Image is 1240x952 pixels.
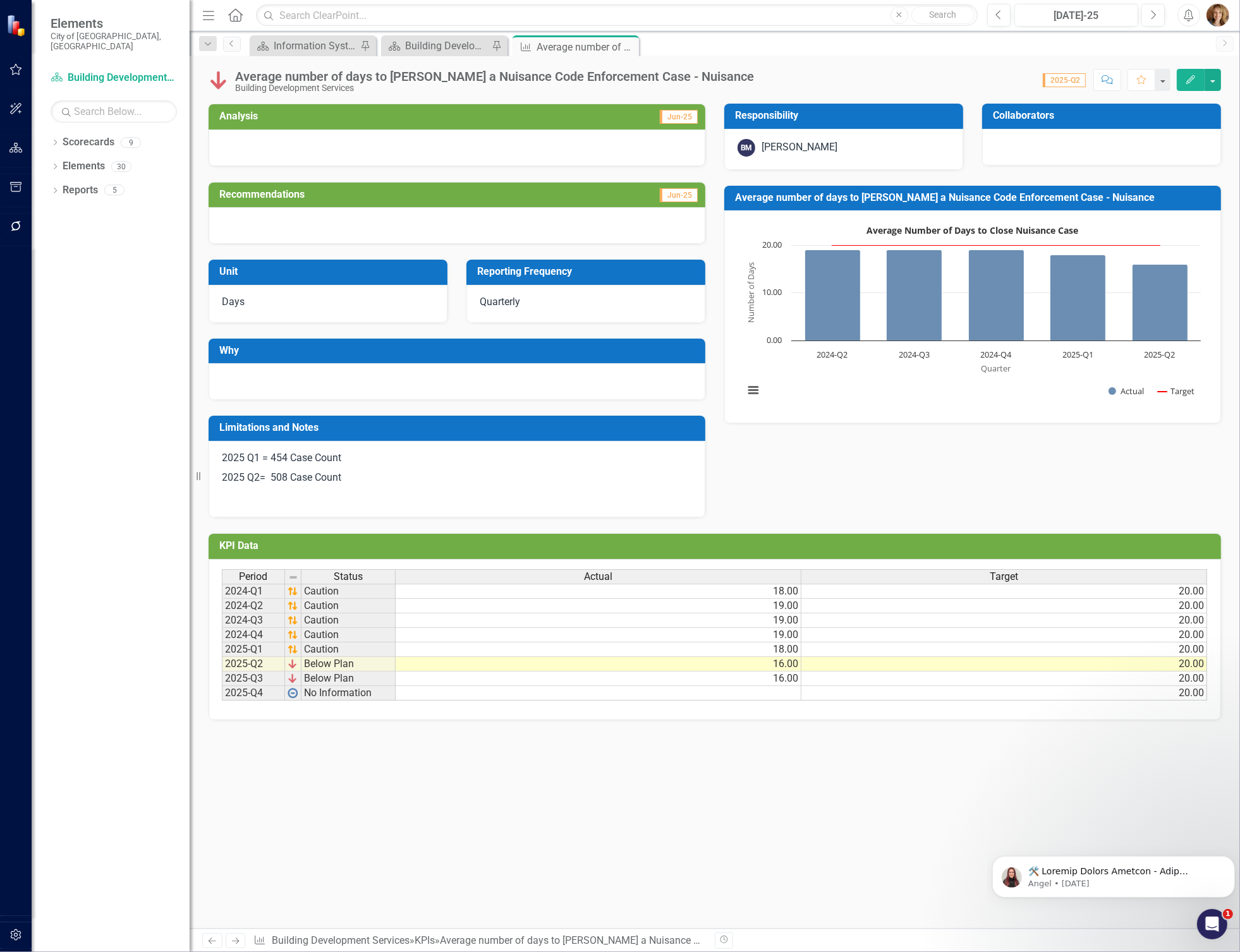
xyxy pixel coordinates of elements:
[219,266,441,277] h3: Unit
[801,584,1207,599] td: 20.00
[222,296,245,308] span: Days
[405,38,489,54] div: Building Development Services
[384,38,489,54] a: Building Development Services
[222,657,285,672] td: 2025-Q2
[537,39,636,55] div: Average number of days to [PERSON_NAME] a Nuisance Code Enforcement Case - Nuisance
[301,628,396,642] td: Caution
[805,250,861,341] path: 2024-Q2, 19. Actual.
[111,161,131,172] div: 30
[6,15,28,37] img: ClearPoint Strategy
[969,250,1024,341] path: 2024-Q4, 19. Actual.
[396,628,801,642] td: 19.00
[301,599,396,613] td: Caution
[222,451,692,468] p: 2025 Q1 = 454 Case Count
[990,571,1018,582] span: Target
[288,586,298,596] img: 7u2iTZrTEZ7i9oDWlPBULAqDHDmR3vKCs7My6dMMCIpfJOwzDMAzDMBH4B3+rbZfrisroAAAAAElFTkSuQmCC
[222,628,285,642] td: 2024-Q4
[982,363,1012,374] text: Quarter
[222,613,285,628] td: 2024-Q3
[440,934,849,946] div: Average number of days to [PERSON_NAME] a Nuisance Code Enforcement Case - Nuisance
[1158,386,1195,397] button: Show Target
[1121,385,1144,397] text: Actual
[288,644,298,654] img: 7u2iTZrTEZ7i9oDWlPBULAqDHDmR3vKCs7My6dMMCIpfJOwzDMAzDMBH4B3+rbZfrisroAAAAAElFTkSuQmCC
[41,37,232,687] span: 🛠️ Loremip Dolors Ametcon - Adip Elitseddoe Temporinci! Ut Laboree, Dolorem al EnimaDmini'v Quisn...
[805,250,1188,341] g: Actual, series 1 of 2. Bar series with 5 bars.
[767,334,782,346] text: 0.00
[288,630,298,640] img: 7u2iTZrTEZ7i9oDWlPBULAqDHDmR3vKCs7My6dMMCIpfJOwzDMAzDMBH4B3+rbZfrisroAAAAAElFTkSuQmCC
[63,159,105,174] a: Elements
[51,100,177,123] input: Search Below...
[911,6,975,24] button: Search
[1145,349,1176,360] text: 2025-Q2
[993,110,1215,121] h3: Collaborators
[735,110,957,121] h3: Responsibility
[253,934,705,948] div: » »
[1170,385,1194,397] text: Target
[1223,909,1233,919] span: 1
[660,110,698,124] span: Jun-25
[219,345,699,356] h3: Why
[477,266,699,277] h3: Reporting Frequency
[1050,255,1106,341] path: 2025-Q1, 18. Actual.
[288,615,298,625] img: 7u2iTZrTEZ7i9oDWlPBULAqDHDmR3vKCs7My6dMMCIpfJOwzDMAzDMBH4B3+rbZfrisroAAAAAElFTkSuQmCC
[222,584,285,599] td: 2024-Q1
[801,672,1207,686] td: 20.00
[63,135,114,150] a: Scorecards
[762,140,837,155] div: [PERSON_NAME]
[219,111,457,122] h3: Analysis
[51,31,177,52] small: City of [GEOGRAPHIC_DATA], [GEOGRAPHIC_DATA]
[51,71,177,85] a: Building Development Services
[801,613,1207,628] td: 20.00
[1133,265,1188,341] path: 2025-Q2, 16. Actual.
[288,688,298,698] img: wPkqUstsMhMTgAAAABJRU5ErkJggg==
[301,642,396,657] td: Caution
[867,224,1079,236] text: Average Number of Days to Close Nuisance Case
[887,250,942,341] path: 2024-Q3, 19. Actual.
[987,829,1240,918] iframe: Intercom notifications message
[396,613,801,628] td: 19.00
[301,686,396,701] td: No Information
[738,220,1208,410] div: Average Number of Days to Close Nuisance Case. Highcharts interactive chart.
[738,220,1207,410] svg: Interactive chart
[272,934,410,946] a: Building Development Services
[396,599,801,613] td: 19.00
[801,628,1207,642] td: 20.00
[762,286,782,298] text: 10.00
[584,571,612,582] span: Actual
[396,584,801,599] td: 18.00
[288,659,298,669] img: KIVvID6XQLnem7Jwd5RGsJlsyZvnEO8ojW1w+8UqMjn4yonOQRrQskXCXGmASKTRYCiTqJOcojskkyr07L4Z+PfWUOM8Y5yiO...
[745,263,757,323] text: Number of Days
[738,139,755,157] div: BM
[222,642,285,657] td: 2025-Q1
[301,657,396,672] td: Below Plan
[1197,909,1227,939] iframe: Intercom live chat
[235,69,754,83] div: Average number of days to [PERSON_NAME] a Nuisance Code Enforcement Case - Nuisance
[41,49,232,60] p: Message from Angel, sent 5w ago
[222,468,692,488] p: 2025 Q2= 508 Case Count
[301,584,396,599] td: Caution
[1043,73,1086,87] span: 2025-Q2
[744,381,762,399] button: View chart menu, Average Number of Days to Close Nuisance Case
[762,239,782,250] text: 20.00
[660,188,698,202] span: Jun-25
[219,189,548,200] h3: Recommendations
[396,642,801,657] td: 18.00
[396,672,801,686] td: 16.00
[817,349,848,360] text: 2024-Q2
[51,16,177,31] span: Elements
[104,185,125,196] div: 5
[1014,4,1138,27] button: [DATE]-25
[1207,4,1229,27] img: Nichole Plowman
[801,599,1207,613] td: 20.00
[256,4,978,27] input: Search ClearPoint...
[288,601,298,611] img: 7u2iTZrTEZ7i9oDWlPBULAqDHDmR3vKCs7My6dMMCIpfJOwzDMAzDMBH4B3+rbZfrisroAAAAAElFTkSuQmCC
[929,9,956,20] span: Search
[981,349,1012,360] text: 2024-Q4
[301,613,396,628] td: Caution
[801,686,1207,701] td: 20.00
[219,540,1215,551] h3: KPI Data
[222,686,285,701] td: 2025-Q4
[396,657,801,672] td: 16.00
